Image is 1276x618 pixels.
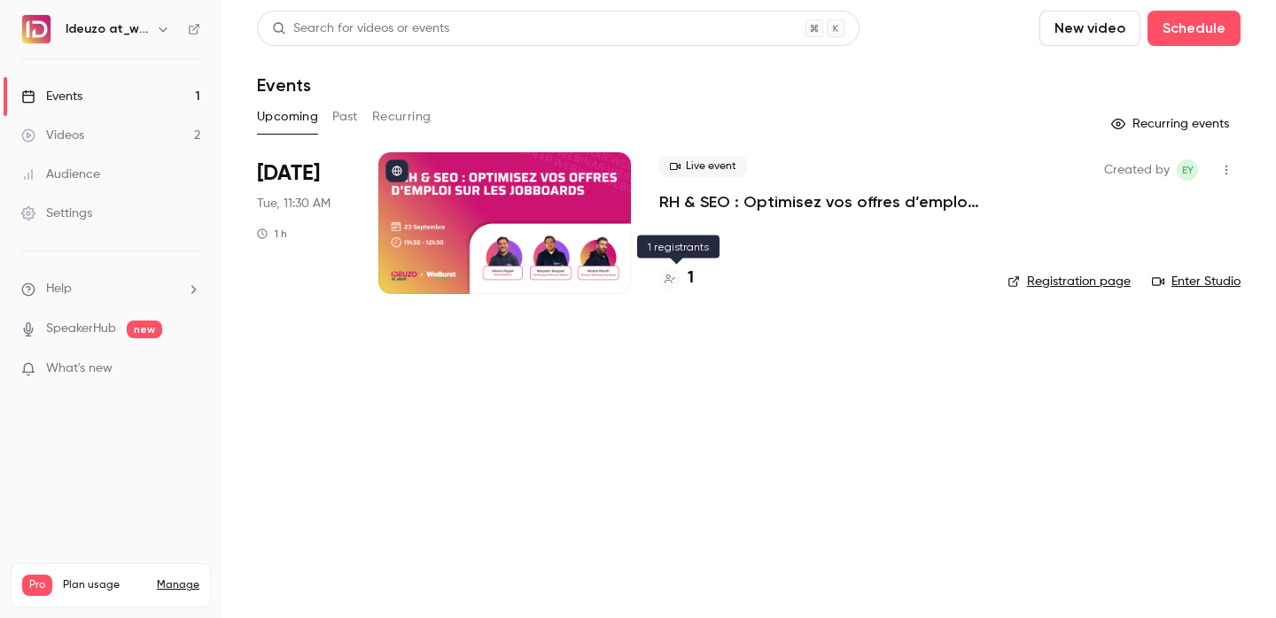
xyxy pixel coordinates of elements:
h4: 1 [688,267,694,290]
span: Created by [1104,159,1170,181]
span: EY [1182,159,1194,181]
div: Search for videos or events [272,19,449,38]
button: Past [332,103,358,131]
span: What's new [46,359,113,378]
span: [DATE] [257,159,320,188]
a: Manage [157,578,199,592]
span: Help [46,280,72,298]
button: New video [1039,11,1140,46]
iframe: Noticeable Trigger [179,361,200,377]
button: Schedule [1148,11,1241,46]
span: new [127,321,162,338]
a: Registration page [1008,273,1131,290]
h1: Events [257,74,311,96]
span: Eva Yahiaoui [1177,159,1198,181]
span: Tue, 11:30 AM [257,195,331,212]
div: Events [21,88,82,105]
div: Videos [21,127,84,144]
button: Recurring [372,103,432,131]
li: help-dropdown-opener [21,280,200,298]
a: SpeakerHub [46,320,116,338]
div: Settings [21,205,92,222]
span: Live event [659,156,747,177]
img: Ideuzo at_work [22,15,51,43]
a: RH & SEO : Optimisez vos offres d’emploi sur les jobboards [659,191,979,212]
span: Plan usage [63,578,146,592]
a: 1 [659,267,694,290]
div: Sep 23 Tue, 11:30 AM (Europe/Madrid) [257,152,350,294]
div: 1 h [257,227,287,241]
div: Audience [21,166,100,183]
button: Upcoming [257,103,318,131]
button: Recurring events [1103,110,1241,138]
a: Enter Studio [1152,273,1241,290]
h6: Ideuzo at_work [66,20,149,38]
span: Pro [22,575,52,596]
